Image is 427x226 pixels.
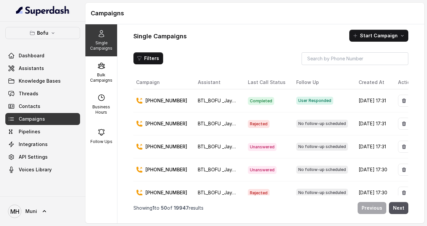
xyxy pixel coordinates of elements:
a: Pipelines [5,126,80,138]
span: BTL_BOFU _Jaynagar [198,190,245,195]
span: Assistants [19,65,44,72]
button: Next [389,202,408,214]
a: Muni [5,202,80,221]
a: Knowledge Bases [5,75,80,87]
button: Previous [358,202,386,214]
th: Assistant [192,76,243,89]
span: No follow-up scheduled [296,120,348,128]
p: Bofu [37,29,48,37]
a: Integrations [5,138,80,150]
p: [PHONE_NUMBER] [145,189,187,196]
span: Dashboard [19,52,44,59]
p: [PHONE_NUMBER] [145,120,187,127]
h1: Campaigns [91,8,419,19]
span: Contacts [19,103,40,110]
span: BTL_BOFU _Jaynagar [198,144,245,149]
p: [PHONE_NUMBER] [145,143,187,150]
td: [DATE] 17:30 [353,181,393,204]
a: Threads [5,88,80,100]
span: API Settings [19,154,48,160]
span: No follow-up scheduled [296,143,348,151]
span: No follow-up scheduled [296,166,348,174]
span: Completed [248,97,274,105]
p: Single Campaigns [88,40,114,51]
button: Filters [133,52,163,64]
p: [PHONE_NUMBER] [145,97,187,104]
span: Unanswered [248,143,277,151]
span: BTL_BOFU _Jaynagar [198,167,245,172]
th: Campaign [133,76,192,89]
a: Dashboard [5,50,80,62]
a: Voices Library [5,164,80,176]
span: Integrations [19,141,48,148]
p: Business Hours [88,104,114,115]
p: Showing to of results [133,205,203,211]
span: 1 [152,205,154,211]
span: 19947 [174,205,189,211]
span: Muni [25,208,37,215]
span: 50 [161,205,167,211]
a: Campaigns [5,113,80,125]
th: Follow Up [291,76,353,89]
a: API Settings [5,151,80,163]
span: BTL_BOFU _Jaynagar [198,98,245,103]
p: [PHONE_NUMBER] [145,166,187,173]
span: Pipelines [19,128,40,135]
span: Campaigns [19,116,45,122]
p: Bulk Campaigns [88,72,114,83]
td: [DATE] 17:31 [353,112,393,135]
span: Knowledge Bases [19,78,61,84]
input: Search by Phone Number [302,52,408,65]
th: Last Call Status [243,76,291,89]
td: [DATE] 17:31 [353,89,393,112]
img: light.svg [16,5,70,16]
button: Bofu [5,27,80,39]
td: [DATE] 17:30 [353,158,393,181]
th: Action [393,76,416,89]
text: MH [10,208,19,215]
span: Voices Library [19,166,52,173]
nav: Pagination [133,198,408,218]
span: Threads [19,90,38,97]
a: Assistants [5,62,80,74]
p: Follow Ups [90,139,112,144]
span: Unanswered [248,166,277,174]
span: User Responded [296,97,333,105]
span: BTL_BOFU _Jaynagar [198,121,245,126]
span: No follow-up scheduled [296,189,348,197]
td: [DATE] 17:31 [353,135,393,158]
h1: Single Campaigns [133,31,187,42]
a: Contacts [5,100,80,112]
span: Rejected [248,120,270,128]
span: Rejected [248,189,270,197]
button: Start Campaign [349,30,408,42]
th: Created At [353,76,393,89]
